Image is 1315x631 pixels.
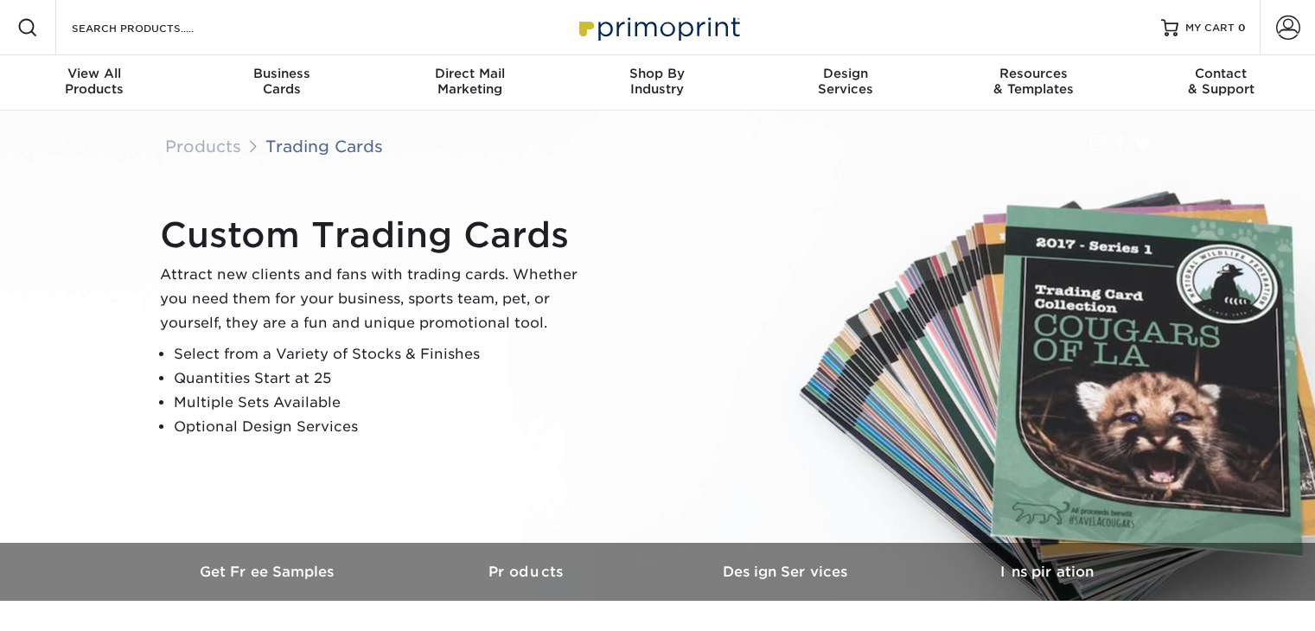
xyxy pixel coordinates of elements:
a: Contact& Support [1127,55,1315,111]
input: SEARCH PRODUCTS..... [70,17,239,38]
h3: Design Services [658,564,917,580]
li: Optional Design Services [174,415,592,439]
div: Marketing [376,66,564,97]
a: Get Free Samples [139,543,399,601]
span: Design [751,66,939,81]
div: Industry [564,66,751,97]
a: Shop ByIndustry [564,55,751,111]
div: Services [751,66,939,97]
span: 0 [1238,22,1246,34]
h3: Products [399,564,658,580]
a: Inspiration [917,543,1177,601]
a: Design Services [658,543,917,601]
img: Primoprint [571,9,744,46]
span: Resources [939,66,1127,81]
h1: Custom Trading Cards [160,214,592,256]
div: & Support [1127,66,1315,97]
li: Quantities Start at 25 [174,366,592,391]
a: Resources& Templates [939,55,1127,111]
div: & Templates [939,66,1127,97]
span: Business [188,66,375,81]
div: Cards [188,66,375,97]
a: BusinessCards [188,55,375,111]
a: Direct MailMarketing [376,55,564,111]
span: Shop By [564,66,751,81]
a: Trading Cards [265,137,383,156]
span: Contact [1127,66,1315,81]
a: Products [399,543,658,601]
li: Select from a Variety of Stocks & Finishes [174,342,592,366]
h3: Inspiration [917,564,1177,580]
h3: Get Free Samples [139,564,399,580]
a: Products [165,137,241,156]
span: Direct Mail [376,66,564,81]
li: Multiple Sets Available [174,391,592,415]
p: Attract new clients and fans with trading cards. Whether you need them for your business, sports ... [160,263,592,335]
a: DesignServices [751,55,939,111]
span: MY CART [1185,21,1235,35]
